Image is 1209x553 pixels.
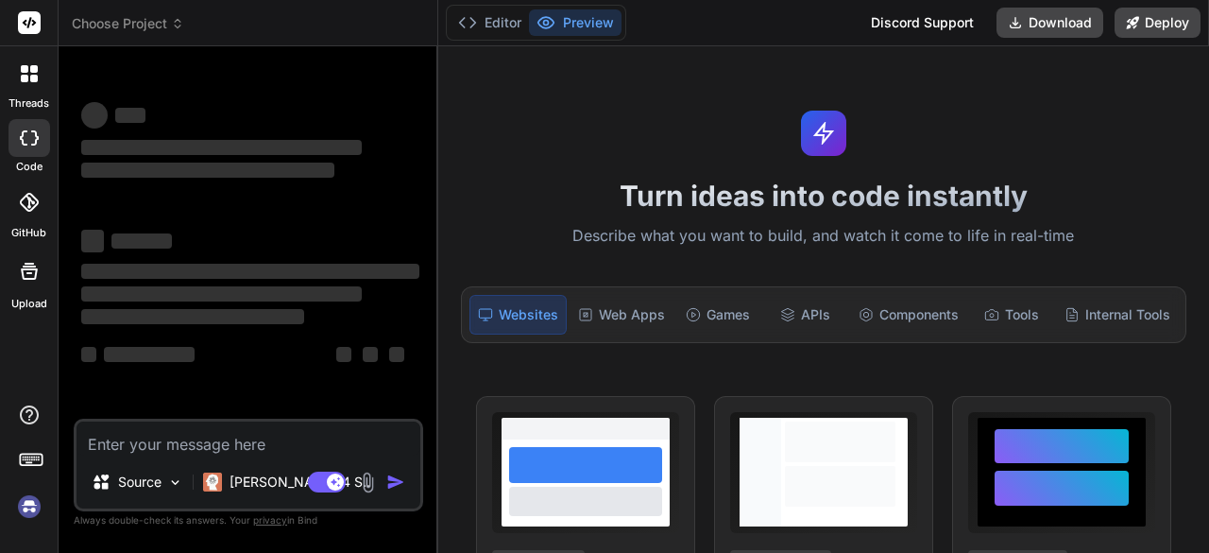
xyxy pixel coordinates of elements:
[1115,8,1200,38] button: Deploy
[230,473,370,492] p: [PERSON_NAME] 4 S..
[451,9,529,36] button: Editor
[81,286,362,302] span: ‌
[336,347,351,362] span: ‌
[11,225,46,241] label: GitHub
[450,224,1198,249] p: Describe what you want to build, and watch it come to life in real-time
[253,514,287,526] span: privacy
[81,347,96,362] span: ‌
[81,102,108,129] span: ‌
[529,9,622,36] button: Preview
[386,473,405,492] img: icon
[851,295,966,335] div: Components
[115,108,145,123] span: ‌
[1057,295,1178,335] div: Internal Tools
[111,233,172,249] span: ‌
[860,8,985,38] div: Discord Support
[81,163,334,178] span: ‌
[72,14,184,33] span: Choose Project
[676,295,759,335] div: Games
[389,347,404,362] span: ‌
[469,295,567,335] div: Websites
[13,491,45,523] img: signin
[74,511,423,529] p: Always double-check its answers. Your in Bind
[11,296,47,312] label: Upload
[104,347,195,362] span: ‌
[81,264,419,279] span: ‌
[81,140,362,155] span: ‌
[81,309,304,324] span: ‌
[996,8,1103,38] button: Download
[357,472,379,493] img: attachment
[203,473,222,492] img: Claude 4 Sonnet
[81,230,104,252] span: ‌
[16,159,43,175] label: code
[570,295,673,335] div: Web Apps
[450,179,1198,213] h1: Turn ideas into code instantly
[9,95,49,112] label: threads
[167,475,183,491] img: Pick Models
[970,295,1053,335] div: Tools
[763,295,846,335] div: APIs
[363,347,378,362] span: ‌
[118,473,162,492] p: Source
